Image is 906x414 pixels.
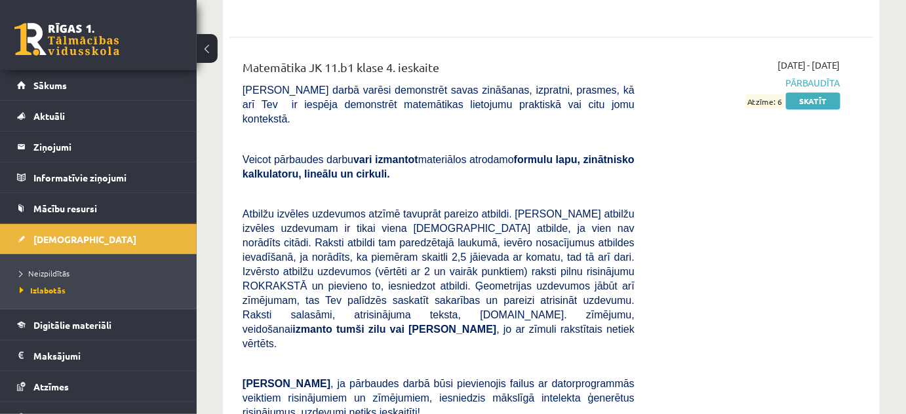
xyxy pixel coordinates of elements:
b: izmanto [293,324,332,335]
a: Rīgas 1. Tālmācības vidusskola [14,23,119,56]
span: [PERSON_NAME] [243,378,330,389]
a: Mācību resursi [17,193,180,223]
a: Neizpildītās [20,267,184,279]
b: vari izmantot [353,154,418,165]
span: Veicot pārbaudes darbu materiālos atrodamo [243,154,635,179]
a: Informatīvie ziņojumi [17,162,180,193]
a: Aktuāli [17,101,180,131]
span: Mācību resursi [33,202,97,214]
span: [PERSON_NAME] darbā varēsi demonstrēt savas zināšanas, izpratni, prasmes, kā arī Tev ir iespēja d... [243,85,635,124]
a: Ziņojumi [17,132,180,162]
span: [DEMOGRAPHIC_DATA] [33,233,136,245]
a: Sākums [17,70,180,100]
a: Atzīmes [17,371,180,402]
legend: Informatīvie ziņojumi [33,162,180,193]
a: [DEMOGRAPHIC_DATA] [17,224,180,254]
a: Digitālie materiāli [17,310,180,340]
span: Atbilžu izvēles uzdevumos atzīmē tavuprāt pareizo atbildi. [PERSON_NAME] atbilžu izvēles uzdevuma... [243,208,635,349]
span: [DATE] - [DATE] [778,58,840,72]
legend: Maksājumi [33,341,180,371]
a: Skatīt [786,92,840,109]
span: Pārbaudīta [654,76,840,90]
span: Izlabotās [20,285,66,295]
span: Digitālie materiāli [33,319,111,331]
b: tumši zilu vai [PERSON_NAME] [336,324,496,335]
legend: Ziņojumi [33,132,180,162]
div: Matemātika JK 11.b1 klase 4. ieskaite [243,58,635,83]
a: Izlabotās [20,284,184,296]
a: Maksājumi [17,341,180,371]
b: formulu lapu, zinātnisko kalkulatoru, lineālu un cirkuli. [243,154,635,179]
span: Sākums [33,79,67,91]
span: Neizpildītās [20,268,69,278]
span: Atzīmes [33,381,69,392]
span: Aktuāli [33,110,65,122]
span: Atzīme: 6 [746,94,784,108]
